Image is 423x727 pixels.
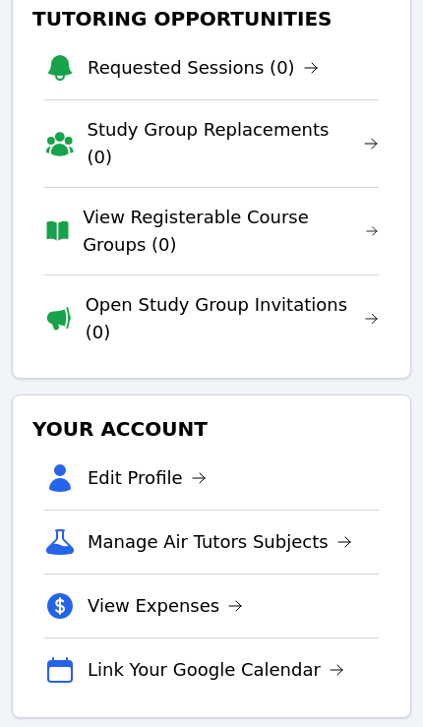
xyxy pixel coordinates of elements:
a: View Registerable Course Groups (0) [83,204,379,259]
a: Edit Profile [88,464,207,492]
h3: Tutoring Opportunities [29,1,394,36]
a: Manage Air Tutors Subjects [88,528,352,556]
a: Requested Sessions (0) [88,54,319,82]
a: Open Study Group Invitations (0) [86,291,379,346]
a: View Expenses [88,592,243,620]
h3: Your Account [29,411,394,447]
a: Study Group Replacements (0) [88,116,379,171]
a: Link Your Google Calendar [88,656,344,684]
